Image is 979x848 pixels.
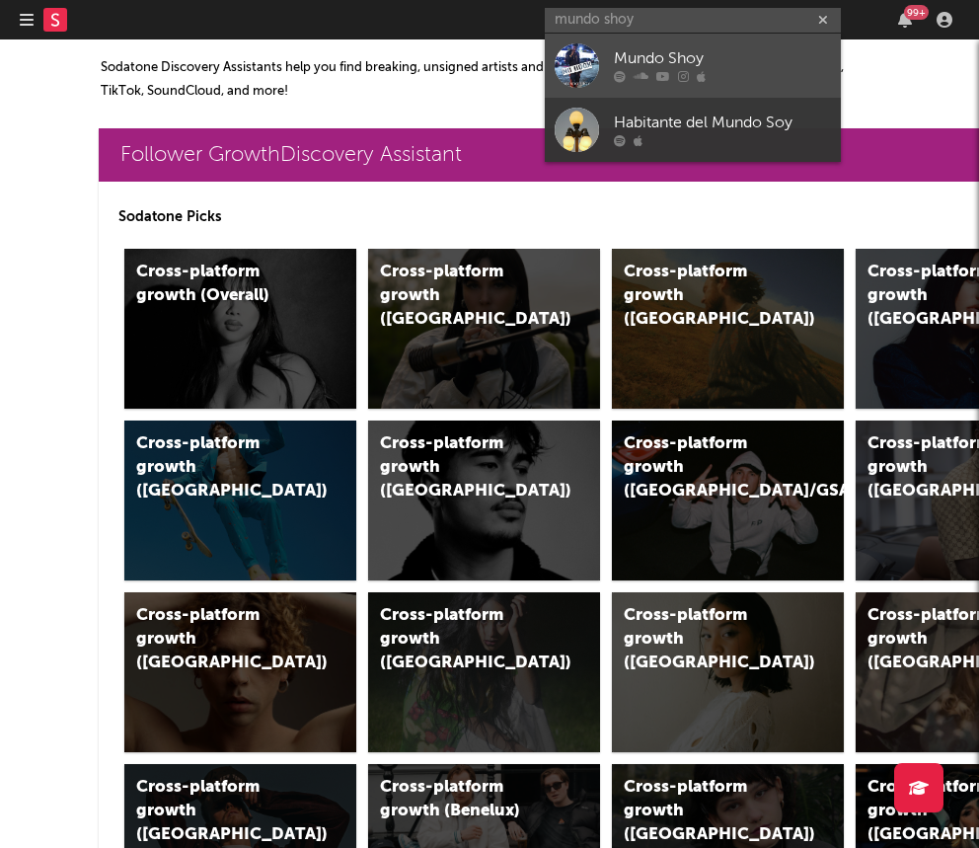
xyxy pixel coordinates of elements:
a: Cross-platform growth ([GEOGRAPHIC_DATA]) [368,421,600,580]
a: Cross-platform growth ([GEOGRAPHIC_DATA]) [612,249,844,409]
a: Cross-platform growth ([GEOGRAPHIC_DATA]) [612,592,844,752]
div: Cross-platform growth ([GEOGRAPHIC_DATA]) [624,776,791,847]
div: Cross-platform growth ([GEOGRAPHIC_DATA]) [624,604,791,675]
a: Cross-platform growth ([GEOGRAPHIC_DATA]) [368,249,600,409]
input: Search for artists [545,8,841,33]
button: 99+ [898,12,912,28]
p: Sodatone Discovery Assistants help you find breaking, unsigned artists and songwriters across Spo... [101,56,882,104]
div: Cross-platform growth ([GEOGRAPHIC_DATA]/GSA) [624,432,791,503]
div: Cross-platform growth (Overall) [136,261,303,308]
div: Cross-platform growth ([GEOGRAPHIC_DATA]) [136,432,303,503]
div: Cross-platform growth ([GEOGRAPHIC_DATA]) [380,432,547,503]
div: Cross-platform growth ([GEOGRAPHIC_DATA]) [380,604,547,675]
div: Mundo Shoy [614,47,831,71]
div: Cross-platform growth ([GEOGRAPHIC_DATA]) [136,604,303,675]
a: Cross-platform growth ([GEOGRAPHIC_DATA]/GSA) [612,421,844,580]
a: Cross-platform growth (Overall) [124,249,356,409]
div: Habitante del Mundo Soy [614,112,831,135]
div: 99 + [904,5,929,20]
a: Mundo Shoy [545,34,841,98]
a: Habitante del Mundo Soy [545,98,841,162]
a: Cross-platform growth ([GEOGRAPHIC_DATA]) [124,421,356,580]
div: Cross-platform growth (Benelux) [380,776,547,823]
div: Cross-platform growth ([GEOGRAPHIC_DATA]) [136,776,303,847]
a: Cross-platform growth ([GEOGRAPHIC_DATA]) [124,592,356,752]
a: Cross-platform growth ([GEOGRAPHIC_DATA]) [368,592,600,752]
div: Cross-platform growth ([GEOGRAPHIC_DATA]) [380,261,547,332]
div: Cross-platform growth ([GEOGRAPHIC_DATA]) [624,261,791,332]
